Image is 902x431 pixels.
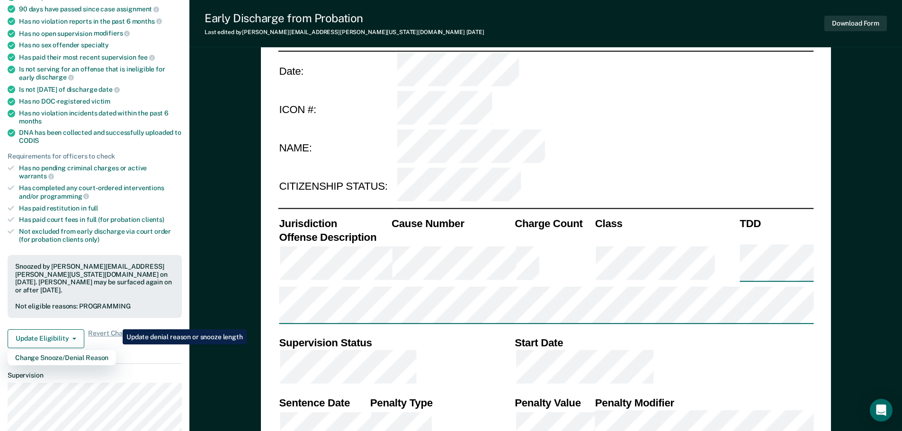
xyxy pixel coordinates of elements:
span: months [132,18,162,25]
span: fee [138,53,155,61]
th: Sentence Date [278,396,369,409]
div: Last edited by [PERSON_NAME][EMAIL_ADDRESS][PERSON_NAME][US_STATE][DOMAIN_NAME] [205,29,484,35]
span: clients) [142,216,164,223]
div: Has no violation reports in the past 6 [19,17,182,26]
div: Has completed any court-ordered interventions and/or [19,184,182,200]
span: victim [91,97,110,105]
div: Has no open supervision [19,29,182,38]
th: Supervision Status [278,335,514,349]
div: Dropdown Menu [8,350,116,365]
th: Penalty Value [514,396,594,409]
div: Has paid their most recent supervision [19,53,182,62]
th: Offense Description [278,230,391,244]
div: Has no DOC-registered [19,97,182,106]
span: months [19,117,42,125]
th: Jurisdiction [278,216,391,230]
th: Class [594,216,738,230]
dt: Supervision [8,371,182,379]
div: Has no violation incidents dated within the past 6 [19,109,182,125]
span: only) [85,236,99,243]
td: NAME: [278,129,396,167]
div: Snoozed by [PERSON_NAME][EMAIL_ADDRESS][PERSON_NAME][US_STATE][DOMAIN_NAME] on [DATE]. [PERSON_NA... [15,263,174,294]
span: modifiers [94,29,130,37]
span: Revert Changes [88,329,137,348]
span: specialty [81,41,109,49]
div: Has paid court fees in full (for probation [19,216,182,224]
span: programming [40,193,89,200]
span: assignment [116,5,159,13]
button: Download Form [824,16,887,31]
th: Penalty Type [369,396,513,409]
th: Start Date [514,335,813,349]
div: Not eligible reasons: PROGRAMMING [15,302,174,310]
button: Update Eligibility [8,329,84,348]
div: Has no pending criminal charges or active [19,164,182,180]
div: DNA has been collected and successfully uploaded to [19,129,182,145]
span: warrants [19,172,54,180]
div: Has paid restitution in [19,204,182,212]
div: Is not serving for an offense that is ineligible for early [19,65,182,81]
th: Penalty Modifier [594,396,813,409]
span: full [88,204,98,212]
span: date [98,86,119,93]
div: 90 days have passed since case [19,5,182,13]
th: Charge Count [514,216,594,230]
span: discharge [36,73,74,81]
span: CODIS [19,137,39,144]
div: Has no sex offender [19,41,182,49]
div: Requirements for officers to check [8,152,182,160]
th: Cause Number [390,216,513,230]
td: Date: [278,51,396,90]
th: TDD [739,216,813,230]
div: Is not [DATE] of discharge [19,85,182,94]
div: Open Intercom Messenger [870,399,893,422]
div: Not excluded from early discharge via court order (for probation clients [19,228,182,244]
span: [DATE] [466,29,484,35]
td: ICON #: [278,90,396,129]
td: CITIZENSHIP STATUS: [278,167,396,206]
button: Change Snooze/Denial Reason [8,350,116,365]
div: Early Discharge from Probation [205,11,484,25]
